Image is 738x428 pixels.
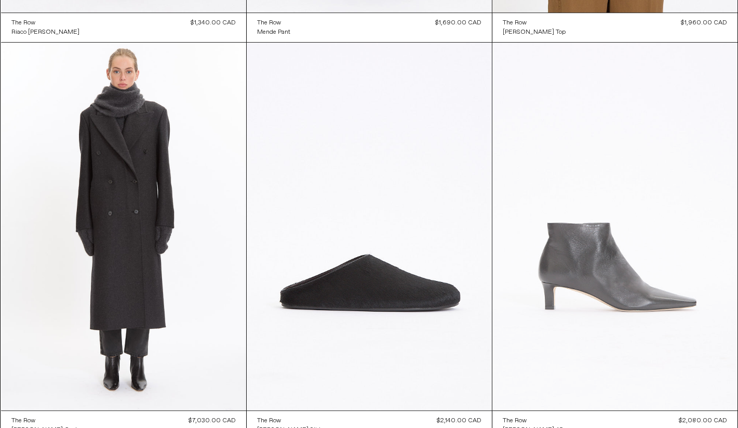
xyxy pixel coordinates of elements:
div: $2,140.00 CAD [437,416,481,425]
a: [PERSON_NAME] Top [503,28,566,37]
div: $1,960.00 CAD [681,18,727,28]
div: $1,690.00 CAD [435,18,481,28]
a: Riaco [PERSON_NAME] [11,28,79,37]
img: The Row Carla Boot [492,43,737,410]
div: The Row [503,19,527,28]
div: The Row [11,19,35,28]
a: The Row [11,416,77,425]
div: The Row [11,417,35,425]
div: The Row [257,19,281,28]
a: The Row [257,18,290,28]
a: The Row [503,416,563,425]
img: The Row Hariet Coat [1,43,246,410]
div: The Row [503,417,527,425]
div: $2,080.00 CAD [679,416,727,425]
a: The Row [503,18,566,28]
div: The Row [257,417,281,425]
a: The Row [257,416,324,425]
img: The Row Hudson Slide [247,43,492,410]
a: Mende Pant [257,28,290,37]
a: The Row [11,18,79,28]
div: $7,030.00 CAD [189,416,236,425]
div: $1,340.00 CAD [191,18,236,28]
